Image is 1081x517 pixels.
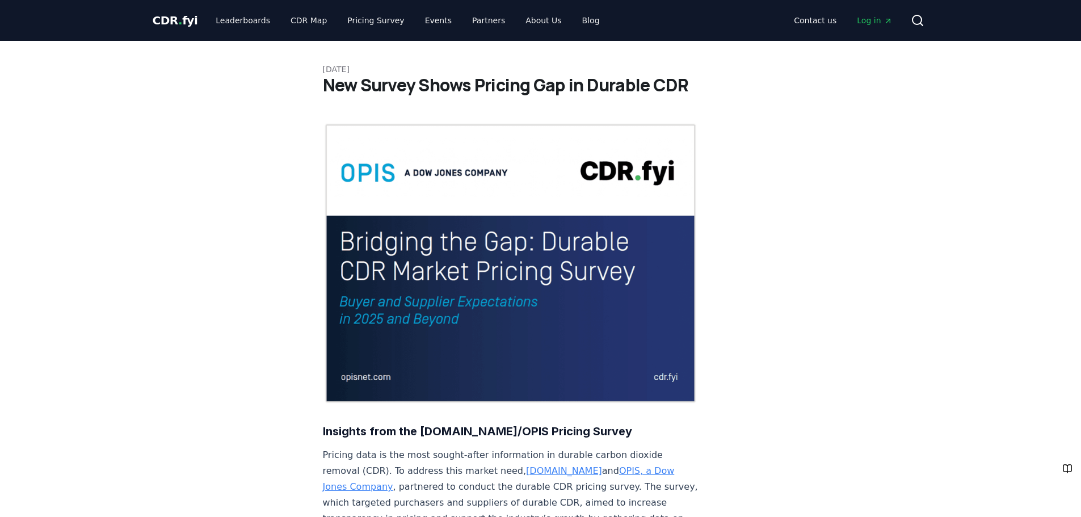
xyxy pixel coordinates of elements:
[848,10,901,31] a: Log in
[153,12,198,28] a: CDR.fyi
[207,10,279,31] a: Leaderboards
[857,15,892,26] span: Log in
[281,10,336,31] a: CDR Map
[323,64,759,75] p: [DATE]
[416,10,461,31] a: Events
[153,14,198,27] span: CDR fyi
[323,424,632,438] strong: Insights from the [DOMAIN_NAME]/OPIS Pricing Survey
[573,10,609,31] a: Blog
[785,10,846,31] a: Contact us
[207,10,608,31] nav: Main
[516,10,570,31] a: About Us
[323,75,759,95] h1: New Survey Shows Pricing Gap in Durable CDR
[526,465,602,476] a: [DOMAIN_NAME]
[338,10,413,31] a: Pricing Survey
[178,14,182,27] span: .
[463,10,514,31] a: Partners
[785,10,901,31] nav: Main
[323,123,699,404] img: blog post image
